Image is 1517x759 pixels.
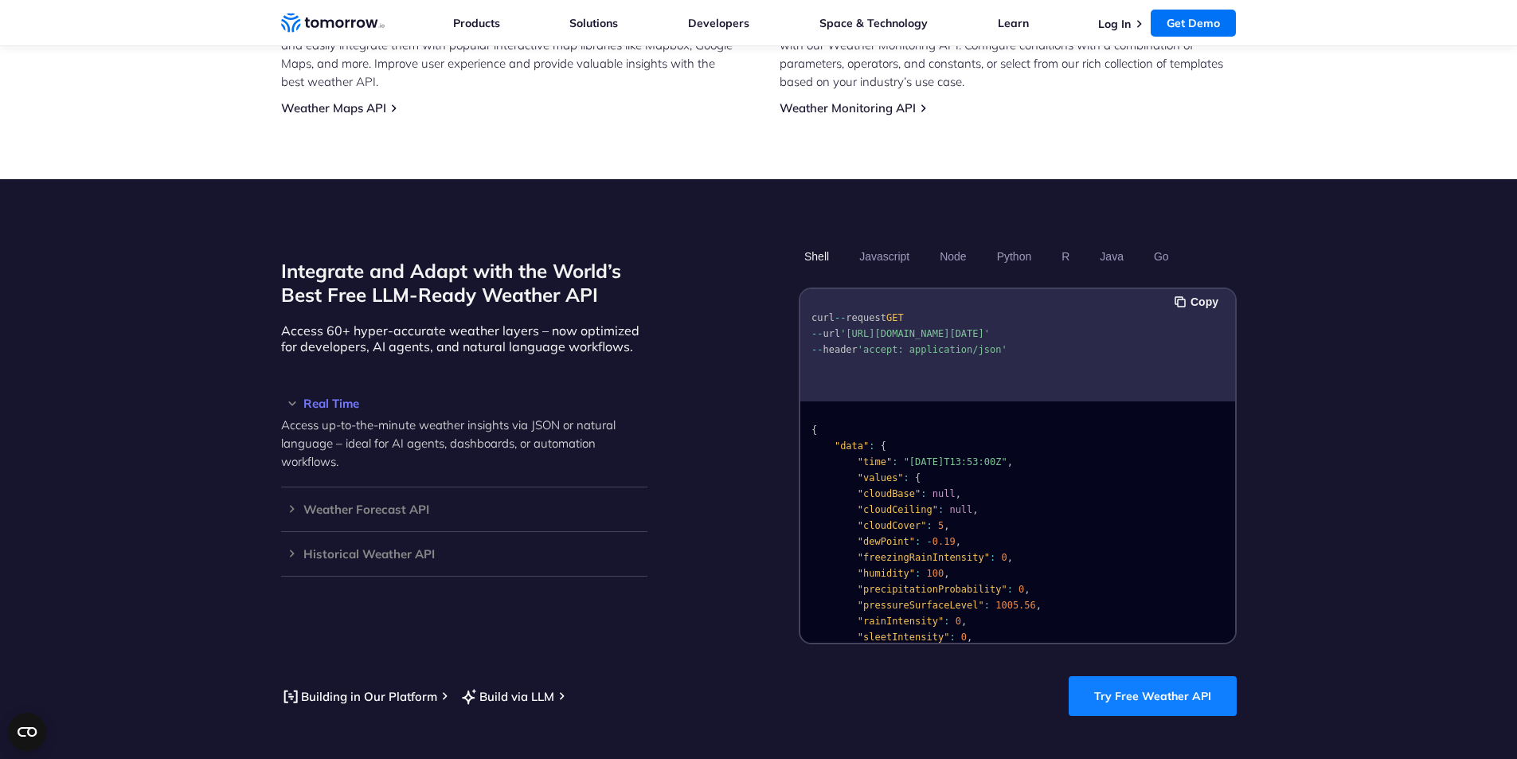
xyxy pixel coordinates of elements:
a: Home link [281,11,385,35]
span: 1005.56 [995,600,1036,611]
span: "dewPoint" [857,536,914,547]
span: { [811,424,817,436]
span: - [926,536,932,547]
span: : [1007,584,1012,595]
span: , [1024,584,1030,595]
button: Java [1094,243,1129,270]
span: "sleetIntensity" [857,632,949,643]
a: Products [453,16,500,30]
span: "rainIntensity" [857,616,943,627]
span: "values" [857,472,903,483]
p: Access 60+ hyper-accurate weather layers – now optimized for developers, AI agents, and natural l... [281,323,647,354]
span: : [949,632,955,643]
span: "cloudCover" [857,520,926,531]
span: "time" [857,456,891,468]
span: curl [811,312,835,323]
span: header [823,344,857,355]
span: { [915,472,921,483]
span: : [937,504,943,515]
button: Go [1148,243,1174,270]
span: 0 [955,616,960,627]
span: 'accept: application/json' [857,344,1007,355]
h3: Real Time [281,397,647,409]
span: "humidity" [857,568,914,579]
span: , [960,616,966,627]
span: -- [811,344,823,355]
span: null [932,488,955,499]
span: '[URL][DOMAIN_NAME][DATE]' [840,328,990,339]
span: 0 [1019,584,1024,595]
span: 100 [926,568,944,579]
a: Solutions [569,16,618,30]
span: null [949,504,972,515]
span: : [944,616,949,627]
span: "cloudCeiling" [857,504,937,515]
button: R [1056,243,1075,270]
p: Access up-to-the-minute weather insights via JSON or natural language – ideal for AI agents, dash... [281,416,647,471]
span: , [1035,600,1041,611]
button: Open CMP widget [8,713,46,751]
span: , [944,520,949,531]
span: "precipitationProbability" [857,584,1007,595]
span: , [972,504,978,515]
button: Python [991,243,1037,270]
span: , [955,536,960,547]
button: Shell [799,243,835,270]
span: , [955,488,960,499]
h3: Historical Weather API [281,548,647,560]
span: GET [886,312,903,323]
span: request [846,312,886,323]
span: "cloudBase" [857,488,920,499]
span: 0.19 [932,536,955,547]
span: 5 [937,520,943,531]
button: Node [934,243,972,270]
span: : [903,472,909,483]
span: -- [811,328,823,339]
a: Try Free Weather API [1069,676,1237,716]
a: Build via LLM [459,687,554,706]
span: : [921,488,926,499]
span: "freezingRainIntensity" [857,552,989,563]
span: : [989,552,995,563]
h3: Weather Forecast API [281,503,647,515]
a: Weather Maps API [281,100,386,115]
span: { [880,440,886,452]
span: : [926,520,932,531]
span: 0 [1001,552,1007,563]
span: url [823,328,840,339]
span: , [967,632,972,643]
span: 0 [960,632,966,643]
span: : [892,456,897,468]
span: "[DATE]T13:53:00Z" [903,456,1007,468]
a: Weather Monitoring API [780,100,916,115]
a: Developers [688,16,749,30]
span: , [1007,552,1012,563]
button: Copy [1175,293,1223,311]
a: Learn [998,16,1029,30]
h2: Integrate and Adapt with the World’s Best Free LLM-Ready Weather API [281,259,647,307]
span: "data" [834,440,868,452]
a: Building in Our Platform [281,687,437,706]
span: "pressureSurfaceLevel" [857,600,983,611]
span: , [944,568,949,579]
span: , [1007,456,1012,468]
span: : [915,568,921,579]
button: Javascript [854,243,915,270]
span: -- [834,312,845,323]
a: Log In [1098,17,1131,31]
a: Get Demo [1151,10,1236,37]
span: : [869,440,874,452]
span: : [915,536,921,547]
a: Space & Technology [819,16,928,30]
span: : [983,600,989,611]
